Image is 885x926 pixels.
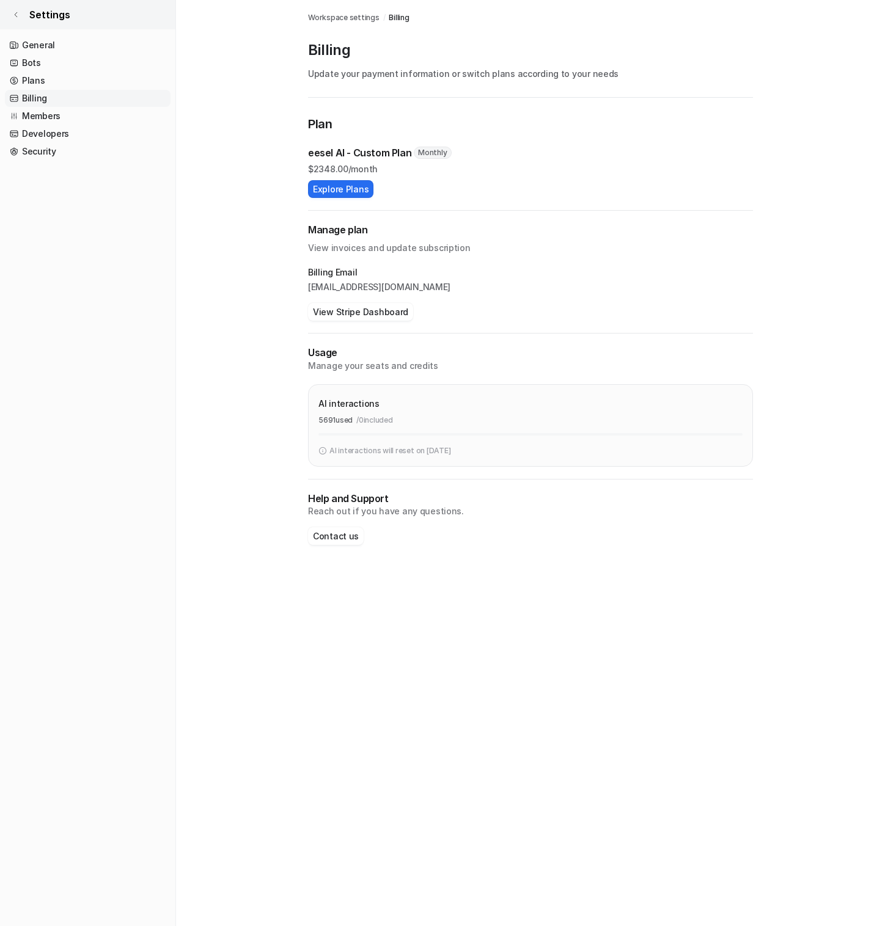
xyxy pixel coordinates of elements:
p: / 0 included [356,415,393,426]
button: Contact us [308,527,364,545]
p: Billing [308,40,753,60]
a: Security [5,143,171,160]
p: eesel AI - Custom Plan [308,145,411,160]
a: Members [5,108,171,125]
p: Help and Support [308,492,753,506]
p: 5691 used [318,415,353,426]
p: AI interactions [318,397,380,410]
p: Usage [308,346,753,360]
a: Plans [5,72,171,89]
button: Explore Plans [308,180,373,198]
a: Bots [5,54,171,71]
p: AI interactions will reset on [DATE] [329,445,450,456]
p: Plan [308,115,753,136]
p: View invoices and update subscription [308,237,753,254]
p: Reach out if you have any questions. [308,505,753,517]
p: [EMAIL_ADDRESS][DOMAIN_NAME] [308,281,753,293]
a: Billing [389,12,409,23]
h2: Manage plan [308,223,753,237]
button: View Stripe Dashboard [308,303,413,321]
span: Settings [29,7,70,22]
a: Workspace settings [308,12,380,23]
span: / [383,12,386,23]
p: Manage your seats and credits [308,360,753,372]
a: General [5,37,171,54]
a: Developers [5,125,171,142]
span: Monthly [414,147,451,159]
p: $ 2348.00/month [308,162,753,175]
p: Update your payment information or switch plans according to your needs [308,67,753,80]
a: Billing [5,90,171,107]
p: Billing Email [308,266,753,279]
